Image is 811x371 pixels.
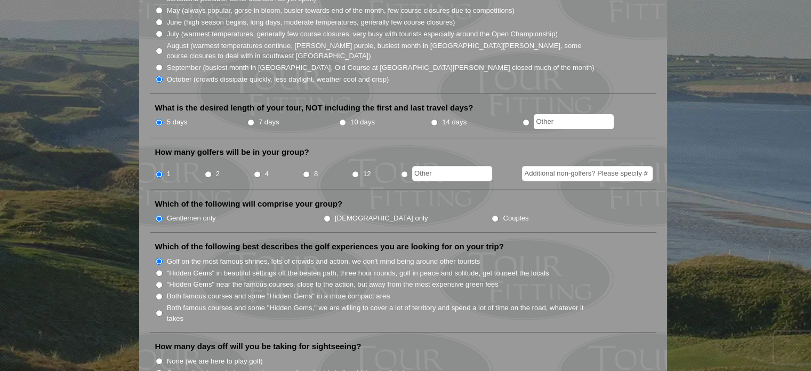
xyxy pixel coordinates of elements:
label: 4 [265,169,269,179]
label: Both famous courses and some "Hidden Gems" in a more compact area [167,291,390,302]
label: 8 [314,169,318,179]
label: How many golfers will be in your group? [155,147,309,157]
label: October (crowds dissipate quickly, less daylight, weather cool and crisp) [167,74,389,85]
label: 10 days [350,117,375,128]
label: July (warmest temperatures, generally few course closures, very busy with tourists especially aro... [167,29,558,40]
label: August (warmest temperatures continue, [PERSON_NAME] purple, busiest month in [GEOGRAPHIC_DATA][P... [167,41,596,61]
label: Which of the following will comprise your group? [155,199,343,209]
label: 5 days [167,117,188,128]
label: Golf on the most famous shrines, lots of crowds and action, we don't mind being around other tour... [167,256,480,267]
label: September (busiest month in [GEOGRAPHIC_DATA], Old Course at [GEOGRAPHIC_DATA][PERSON_NAME] close... [167,62,595,73]
input: Other [412,166,492,181]
label: Couples [503,213,528,224]
label: June (high season begins, long days, moderate temperatures, generally few course closures) [167,17,455,28]
input: Other [534,114,614,129]
label: 1 [167,169,171,179]
label: Gentlemen only [167,213,216,224]
label: 12 [363,169,371,179]
label: 2 [216,169,220,179]
label: None (we are here to play golf) [167,356,263,367]
label: "Hidden Gems" in beautiful settings off the beaten path, three hour rounds, golf in peace and sol... [167,268,549,279]
label: May (always popular, gorse in bloom, busier towards end of the month, few course closures due to ... [167,5,515,16]
label: Which of the following best describes the golf experiences you are looking for on your trip? [155,241,504,252]
input: Additional non-golfers? Please specify # [522,166,653,181]
label: Both famous courses and some "Hidden Gems," we are willing to cover a lot of territory and spend ... [167,303,596,323]
label: "Hidden Gems" near the famous courses, close to the action, but away from the most expensive gree... [167,279,499,290]
label: How many days off will you be taking for sightseeing? [155,341,362,352]
label: [DEMOGRAPHIC_DATA] only [335,213,428,224]
label: 14 days [442,117,467,128]
label: What is the desired length of your tour, NOT including the first and last travel days? [155,102,473,113]
label: 7 days [259,117,279,128]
